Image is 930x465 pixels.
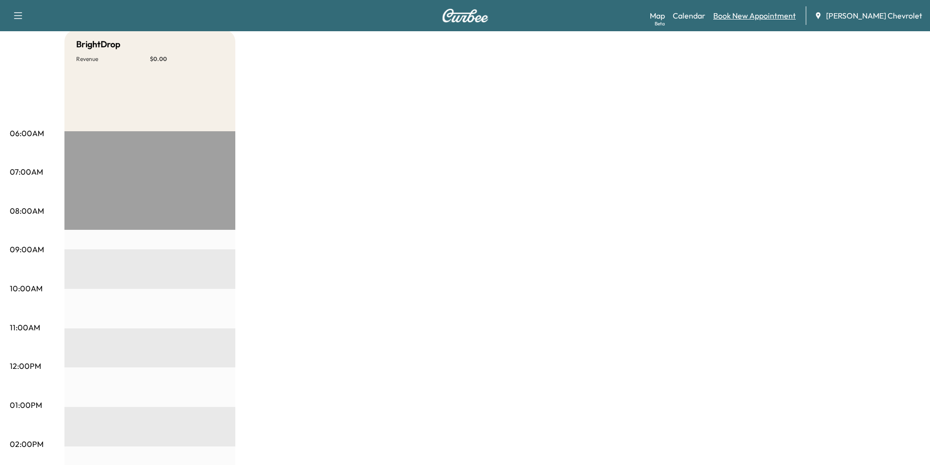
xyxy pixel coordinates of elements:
h5: BrightDrop [76,38,121,51]
p: 12:00PM [10,360,41,372]
a: MapBeta [650,10,665,21]
p: 10:00AM [10,283,42,294]
p: 09:00AM [10,243,44,255]
p: 02:00PM [10,438,43,450]
span: [PERSON_NAME] Chevrolet [826,10,922,21]
img: Curbee Logo [442,9,489,22]
a: Calendar [673,10,705,21]
p: 07:00AM [10,166,43,178]
p: $ 0.00 [150,55,224,63]
div: Beta [655,20,665,27]
p: Revenue [76,55,150,63]
p: 11:00AM [10,322,40,333]
p: 06:00AM [10,127,44,139]
p: 08:00AM [10,205,44,217]
a: Book New Appointment [713,10,796,21]
p: 01:00PM [10,399,42,411]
